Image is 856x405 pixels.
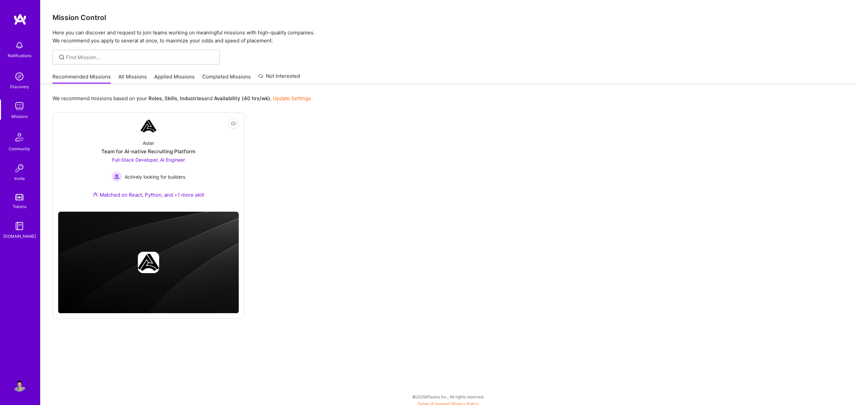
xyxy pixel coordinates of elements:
img: cover [58,212,239,314]
div: Missions [11,113,28,120]
div: [DOMAIN_NAME] [3,233,36,240]
div: Invite [14,175,25,182]
div: Notifications [8,52,31,59]
img: Invite [13,162,26,175]
img: Community [11,129,27,145]
img: guide book [13,219,26,233]
img: Company logo [138,252,159,273]
a: Not Interested [258,72,300,84]
i: icon SearchGrey [58,53,66,61]
div: Team for AI-native Recruiting Platform [101,148,195,155]
img: Actively looking for builders [111,171,122,182]
p: We recommend missions based on your , , and . [52,95,311,102]
b: Skills [165,95,177,102]
img: discovery [13,70,26,83]
img: bell [13,39,26,52]
span: Full-Stack Developer, AI Engineer [112,157,185,163]
div: Matched on React, Python, and +1 more skill [93,191,204,198]
a: Applied Missions [154,73,195,84]
img: teamwork [13,99,26,113]
i: icon EyeClosed [231,121,236,126]
a: Recommended Missions [52,73,111,84]
a: All Missions [118,73,147,84]
img: User Avatar [13,378,26,392]
div: Community [9,145,30,152]
img: logo [13,13,27,25]
div: Aster [143,140,154,147]
a: User Avatar [11,378,28,392]
img: Ateam Purple Icon [93,192,98,197]
a: Completed Missions [202,73,251,84]
div: Discovery [10,83,29,90]
a: Update Settings [273,95,311,102]
h3: Mission Control [52,13,844,22]
img: Company Logo [140,118,156,134]
div: Tokens [13,203,26,210]
span: Actively looking for builders [125,173,185,180]
img: tokens [15,194,23,200]
b: Industries [180,95,204,102]
b: Availability (40 hrs/wk) [214,95,270,102]
p: Here you can discover and request to join teams working on meaningful missions with high-quality ... [52,29,844,45]
input: Find Mission... [66,54,215,61]
a: Company LogoAsterTeam for AI-native Recruiting PlatformFull-Stack Developer, AI Engineer Actively... [58,118,239,206]
b: Roles [148,95,162,102]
